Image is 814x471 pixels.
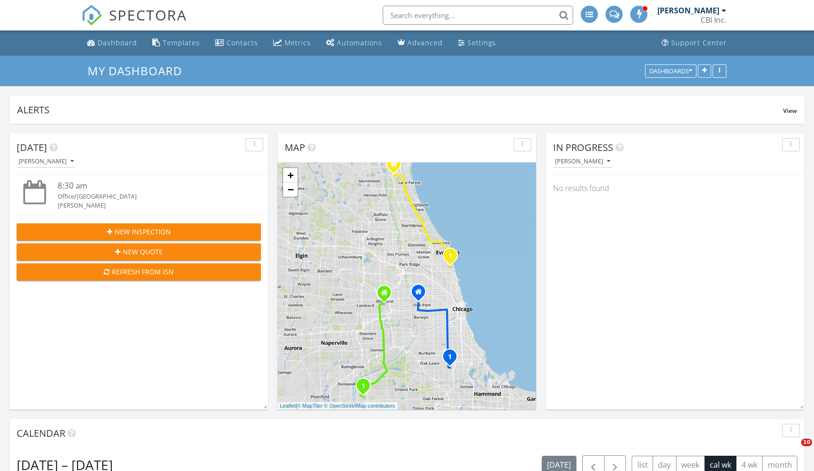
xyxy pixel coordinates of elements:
[17,223,261,241] button: New Inspection
[17,427,65,440] span: Calendar
[383,6,573,25] input: Search everything...
[17,243,261,261] button: New Quote
[211,34,262,52] a: Contacts
[361,383,365,390] i: 1
[17,155,76,168] button: [PERSON_NAME]
[285,141,305,154] span: Map
[337,38,382,47] div: Automations
[645,64,696,78] button: Dashboards
[83,34,141,52] a: Dashboard
[285,38,311,47] div: Metrics
[324,403,395,409] a: © OpenStreetMap contributors
[701,15,726,25] div: CBI Inc.
[555,158,610,165] div: [PERSON_NAME]
[394,164,399,170] div: 28835 North Herky Dr, Suite 104, Lake Bluff IL 60044
[17,141,47,154] span: [DATE]
[322,34,386,52] a: Automations (Advanced)
[283,182,298,197] a: Zoom out
[98,38,137,47] div: Dashboard
[657,6,719,15] div: [PERSON_NAME]
[163,38,200,47] div: Templates
[454,34,500,52] a: Settings
[58,192,241,201] div: Office/[GEOGRAPHIC_DATA]
[269,34,315,52] a: Metrics
[58,180,241,192] div: 8:30 am
[658,34,731,52] a: Support Center
[783,107,797,115] span: View
[363,385,369,391] div: 905 N Glenmore St, Lockport, IL 60441
[553,155,612,168] button: [PERSON_NAME]
[227,38,258,47] div: Contacts
[649,68,692,74] div: Dashboards
[448,354,452,361] i: 1
[17,103,783,116] div: Alerts
[448,253,452,260] i: 1
[280,403,296,409] a: Leaflet
[782,439,804,461] iframe: Intercom live chat
[671,38,727,47] div: Support Center
[88,63,190,79] a: My Dashboard
[17,263,261,281] button: Refresh from ISN
[109,5,187,25] span: SPECTORA
[24,267,253,277] div: Refresh from ISN
[384,292,390,298] div: 107 One, Elmhurst IL 60126
[553,141,613,154] span: In Progress
[283,168,298,182] a: Zoom in
[115,227,171,237] span: New Inspection
[58,201,241,210] div: [PERSON_NAME]
[19,158,74,165] div: [PERSON_NAME]
[467,38,496,47] div: Settings
[149,34,204,52] a: Templates
[278,402,397,410] div: |
[394,34,447,52] a: Advanced
[123,247,163,257] span: New Quote
[450,255,456,261] div: 6745 N Clark St 4S, Chicago, IL 60626
[418,291,424,297] div: 1116 CHICAGO AVE, Oak Park IL 60302
[801,439,812,446] span: 10
[546,175,804,201] div: No results found
[407,38,443,47] div: Advanced
[81,13,187,33] a: SPECTORA
[297,403,323,409] a: © MapTiler
[81,5,102,26] img: The Best Home Inspection Software - Spectora
[450,356,456,362] div: 2119 W 107th Pl, Chicago, IL 60643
